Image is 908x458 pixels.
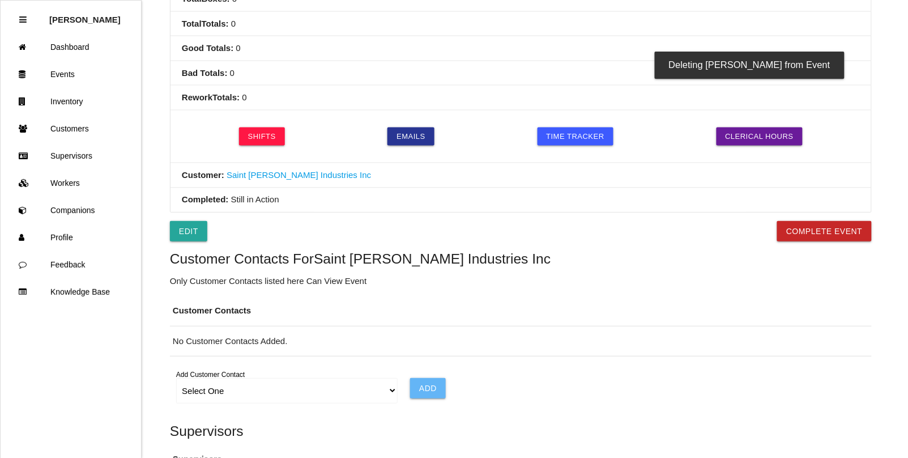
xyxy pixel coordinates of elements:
li: 0 [170,12,871,37]
a: Workers [1,169,141,197]
a: Time Tracker [538,128,614,146]
th: Customer Contacts [170,296,872,326]
a: Dashboard [1,33,141,61]
a: Shifts [239,128,285,146]
b: Bad Totals : [182,68,228,78]
li: Still in Action [170,188,871,213]
a: Profile [1,224,141,251]
b: Total Totals : [182,19,229,28]
a: Saint [PERSON_NAME] Industries Inc [227,170,371,180]
a: Inventory [1,88,141,115]
a: Knowledge Base [1,278,141,306]
div: Deleting [PERSON_NAME] from Event [655,52,845,79]
h5: Supervisors [170,423,872,439]
b: Good Totals : [182,43,233,53]
b: Completed: [182,195,229,205]
input: Add [410,378,446,398]
p: Only Customer Contacts listed here Can View Event [170,275,872,288]
a: Supervisors [1,142,141,169]
li: 0 [170,86,871,111]
td: No Customer Contacts Added. [170,326,872,357]
h5: Customer Contacts For Saint [PERSON_NAME] Industries Inc [170,251,872,266]
a: Feedback [1,251,141,278]
a: Clerical Hours [717,128,803,146]
a: Events [1,61,141,88]
a: Customers [1,115,141,142]
p: Rosie Blandino [49,6,121,24]
b: Rework Totals : [182,92,240,102]
b: Customer: [182,170,224,180]
label: Add Customer Contact [176,370,245,380]
li: 0 [170,61,871,86]
a: Emails [387,128,434,146]
li: 0 [170,36,871,61]
a: Companions [1,197,141,224]
a: Edit [170,221,207,241]
button: Complete Event [777,221,872,241]
div: Close [19,6,27,33]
